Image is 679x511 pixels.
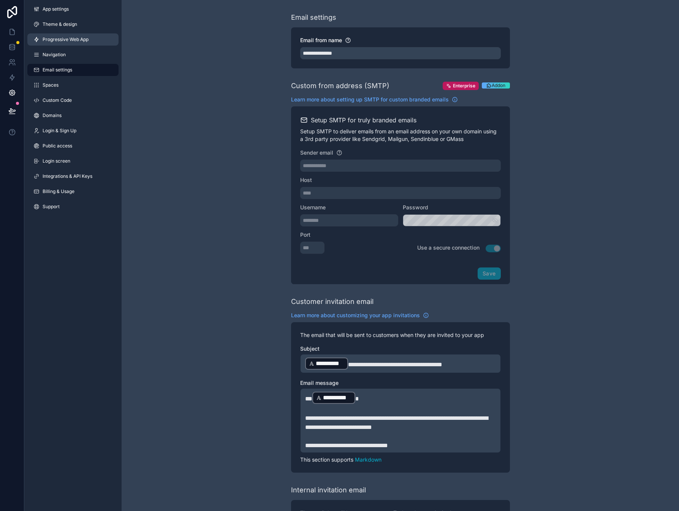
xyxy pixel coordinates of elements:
[43,173,92,179] span: Integrations & API Keys
[27,125,119,137] a: Login & Sign Up
[300,331,501,339] p: The email that will be sent to customers when they are invited to your app
[43,67,72,73] span: Email settings
[43,36,89,43] span: Progressive Web App
[27,79,119,91] a: Spaces
[417,244,480,251] span: Use a secure connection
[27,185,119,198] a: Billing & Usage
[300,128,501,143] p: Setup SMTP to deliver emails from an email address on your own domain using a 3rd party provider ...
[43,6,69,12] span: App settings
[291,96,449,103] span: Learn more about setting up SMTP for custom branded emails
[300,149,333,156] span: Sender email
[300,380,339,386] span: Email message
[300,177,312,183] span: Host
[291,312,420,319] span: Learn more about customizing your app invitations
[291,12,336,23] div: Email settings
[43,82,59,88] span: Spaces
[300,204,326,210] span: Username
[43,21,77,27] span: Theme & design
[300,456,353,463] span: This section supports
[43,204,60,210] span: Support
[403,204,428,210] span: Password
[43,143,72,149] span: Public access
[27,140,119,152] a: Public access
[27,33,119,46] a: Progressive Web App
[453,83,475,89] span: Enterprise
[43,97,72,103] span: Custom Code
[482,81,510,90] a: Addon
[27,64,119,76] a: Email settings
[27,94,119,106] a: Custom Code
[27,170,119,182] a: Integrations & API Keys
[43,128,76,134] span: Login & Sign Up
[43,158,70,164] span: Login screen
[27,18,119,30] a: Theme & design
[291,96,458,103] a: Learn more about setting up SMTP for custom branded emails
[492,82,505,89] span: Addon
[27,201,119,213] a: Support
[300,37,342,43] span: Email from name
[355,456,381,463] a: Markdown
[43,188,74,195] span: Billing & Usage
[27,49,119,61] a: Navigation
[27,3,119,15] a: App settings
[291,485,366,495] div: Internal invitation email
[27,109,119,122] a: Domains
[27,155,119,167] a: Login screen
[291,296,374,307] div: Customer invitation email
[311,115,416,125] h2: Setup SMTP for truly branded emails
[300,231,310,238] span: Port
[43,112,62,119] span: Domains
[291,81,389,91] div: Custom from address (SMTP)
[291,312,429,319] a: Learn more about customizing your app invitations
[300,345,320,352] span: Subject
[43,52,66,58] span: Navigation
